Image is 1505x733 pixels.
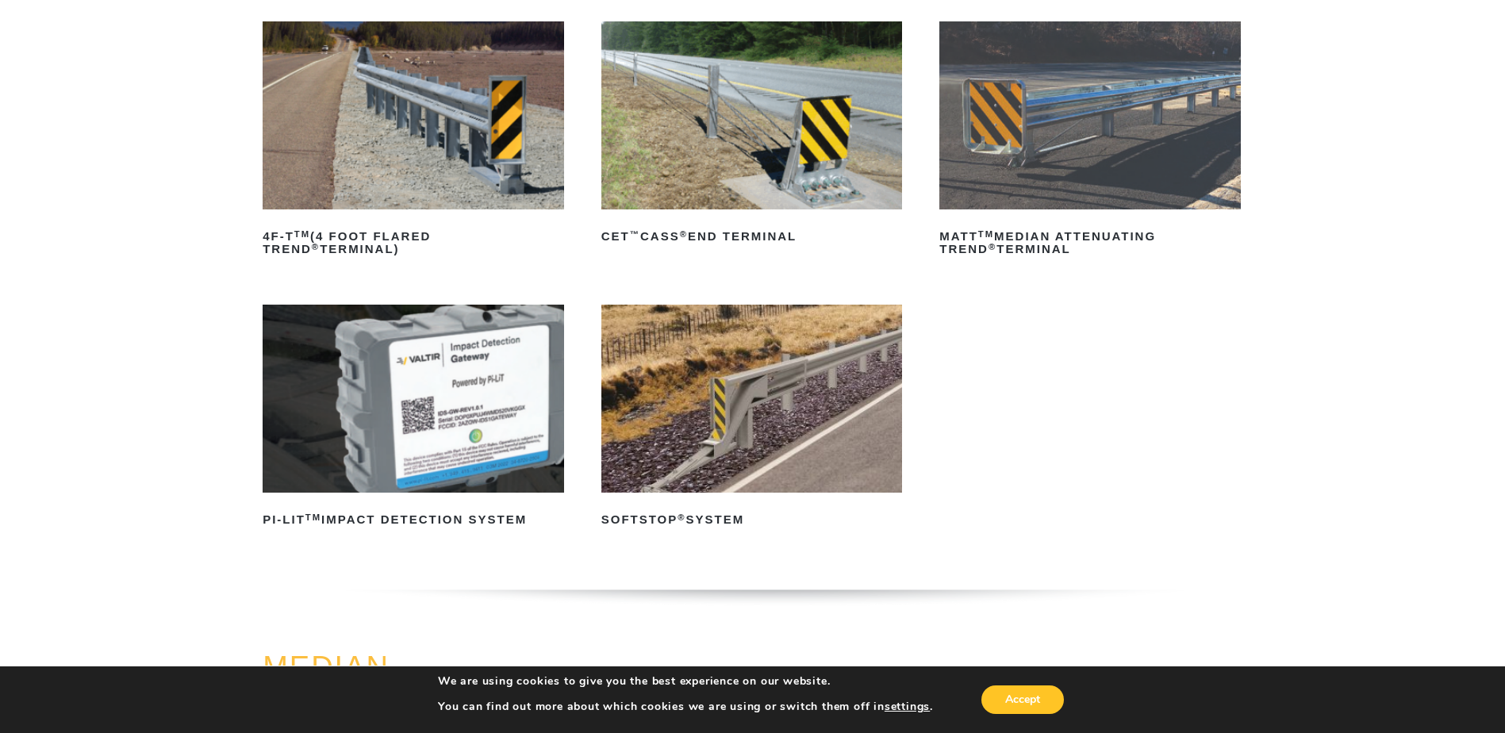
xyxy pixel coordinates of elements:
[601,21,903,249] a: CET™CASS®End Terminal
[601,305,903,532] a: SoftStop®System
[939,21,1241,262] a: MATTTMMedian Attenuating TREND®Terminal
[981,685,1064,714] button: Accept
[939,224,1241,262] h2: MATT Median Attenuating TREND Terminal
[294,229,310,239] sup: TM
[680,229,688,239] sup: ®
[305,512,321,522] sup: TM
[263,224,564,262] h2: 4F-T (4 Foot Flared TREND Terminal)
[263,305,564,532] a: PI-LITTMImpact Detection System
[263,21,564,262] a: 4F-TTM(4 Foot Flared TREND®Terminal)
[601,224,903,249] h2: CET CASS End Terminal
[263,507,564,532] h2: PI-LIT Impact Detection System
[978,229,994,239] sup: TM
[678,512,685,522] sup: ®
[601,305,903,493] img: SoftStop System End Terminal
[601,507,903,532] h2: SoftStop System
[630,229,640,239] sup: ™
[312,242,320,251] sup: ®
[438,700,933,714] p: You can find out more about which cookies we are using or switch them off in .
[885,700,930,714] button: settings
[438,674,933,689] p: We are using cookies to give you the best experience on our website.
[989,242,996,251] sup: ®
